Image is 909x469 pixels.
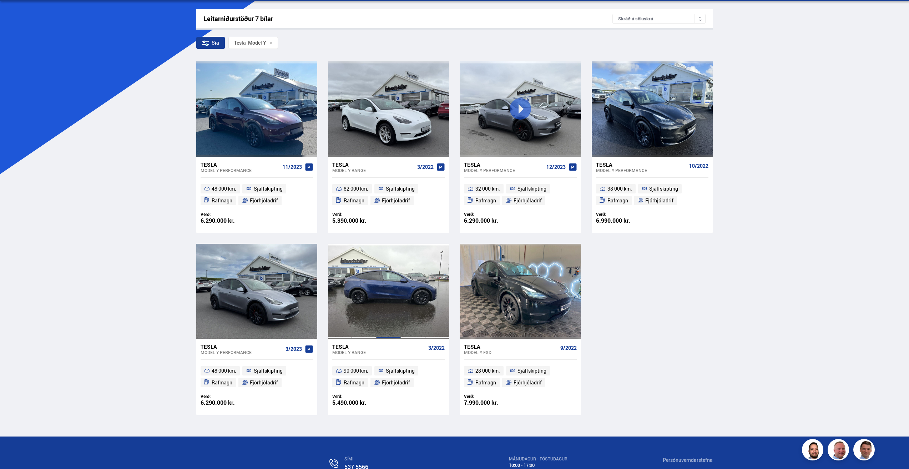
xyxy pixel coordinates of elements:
[201,161,280,168] div: Tesla
[344,378,364,387] span: Rafmagn
[475,196,496,205] span: Rafmagn
[254,367,283,375] span: Sjálfskipting
[332,394,389,399] div: Verð:
[612,14,706,24] div: Skráð á söluskrá
[464,400,520,406] div: 7.990.000 kr.
[332,343,425,350] div: Tesla
[475,378,496,387] span: Rafmagn
[332,161,414,168] div: Tesla
[689,163,708,169] span: 10/2022
[514,196,542,205] span: Fjórhjóladrif
[464,394,520,399] div: Verð:
[212,196,232,205] span: Rafmagn
[509,457,601,462] div: MÁNUDAGUR - FÖSTUDAGUR
[328,339,449,415] a: Tesla Model Y RANGE 3/2022 90 000 km. Sjálfskipting Rafmagn Fjórhjóladrif Verð: 5.490.000 kr.
[332,168,414,173] div: Model Y RANGE
[560,345,577,351] span: 9/2022
[464,161,543,168] div: Tesla
[332,218,389,224] div: 5.390.000 kr.
[517,185,546,193] span: Sjálfskipting
[283,164,302,170] span: 11/2023
[234,40,266,46] span: Model Y
[196,339,317,415] a: Tesla Model Y PERFORMANCE 3/2023 48 000 km. Sjálfskipting Rafmagn Fjórhjóladrif Verð: 6.290.000 kr.
[382,196,410,205] span: Fjórhjóladrif
[854,440,876,462] img: FbJEzSuNWCJXmdc-.webp
[464,212,520,217] div: Verð:
[464,218,520,224] div: 6.290.000 kr.
[464,350,557,355] div: Model Y FSD
[607,185,632,193] span: 38 000 km.
[201,343,283,350] div: Tesla
[201,168,280,173] div: Model Y PERFORMANCE
[382,378,410,387] span: Fjórhjóladrif
[460,157,581,233] a: Tesla Model Y PERFORMANCE 12/2023 32 000 km. Sjálfskipting Rafmagn Fjórhjóladrif Verð: 6.290.000 kr.
[212,378,232,387] span: Rafmagn
[196,37,225,49] div: Sía
[344,367,368,375] span: 90 000 km.
[592,157,713,233] a: Tesla Model Y PERFORMANCE 10/2022 38 000 km. Sjálfskipting Rafmagn Fjórhjóladrif Verð: 6.990.000 kr.
[596,161,686,168] div: Tesla
[517,367,546,375] span: Sjálfskipting
[509,463,601,468] div: 10:00 - 17:00
[201,350,283,355] div: Model Y PERFORMANCE
[596,218,652,224] div: 6.990.000 kr.
[607,196,628,205] span: Rafmagn
[329,459,338,468] img: n0V2lOsqF3l1V2iz.svg
[645,196,673,205] span: Fjórhjóladrif
[286,346,302,352] span: 3/2023
[464,168,543,173] div: Model Y PERFORMANCE
[475,185,500,193] span: 32 000 km.
[829,440,850,462] img: siFngHWaQ9KaOqBr.png
[386,185,415,193] span: Sjálfskipting
[6,3,27,24] button: Open LiveChat chat widget
[201,218,257,224] div: 6.290.000 kr.
[649,185,678,193] span: Sjálfskipting
[344,185,368,193] span: 82 000 km.
[254,185,283,193] span: Sjálfskipting
[201,400,257,406] div: 6.290.000 kr.
[428,345,445,351] span: 3/2022
[332,350,425,355] div: Model Y RANGE
[203,15,613,22] div: Leitarniðurstöður 7 bílar
[234,40,246,46] div: Tesla
[514,378,542,387] span: Fjórhjóladrif
[250,196,278,205] span: Fjórhjóladrif
[201,212,257,217] div: Verð:
[196,157,317,233] a: Tesla Model Y PERFORMANCE 11/2023 48 000 km. Sjálfskipting Rafmagn Fjórhjóladrif Verð: 6.290.000 kr.
[596,168,686,173] div: Model Y PERFORMANCE
[344,457,447,462] div: SÍMI
[201,394,257,399] div: Verð:
[212,185,236,193] span: 48 000 km.
[460,339,581,415] a: Tesla Model Y FSD 9/2022 28 000 km. Sjálfskipting Rafmagn Fjórhjóladrif Verð: 7.990.000 kr.
[417,164,434,170] span: 3/2022
[663,457,713,463] a: Persónuverndarstefna
[546,164,566,170] span: 12/2023
[250,378,278,387] span: Fjórhjóladrif
[464,343,557,350] div: Tesla
[803,440,824,462] img: nhp88E3Fdnt1Opn2.png
[475,367,500,375] span: 28 000 km.
[328,157,449,233] a: Tesla Model Y RANGE 3/2022 82 000 km. Sjálfskipting Rafmagn Fjórhjóladrif Verð: 5.390.000 kr.
[332,212,389,217] div: Verð:
[344,196,364,205] span: Rafmagn
[212,367,236,375] span: 48 000 km.
[596,212,652,217] div: Verð:
[386,367,415,375] span: Sjálfskipting
[332,400,389,406] div: 5.490.000 kr.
